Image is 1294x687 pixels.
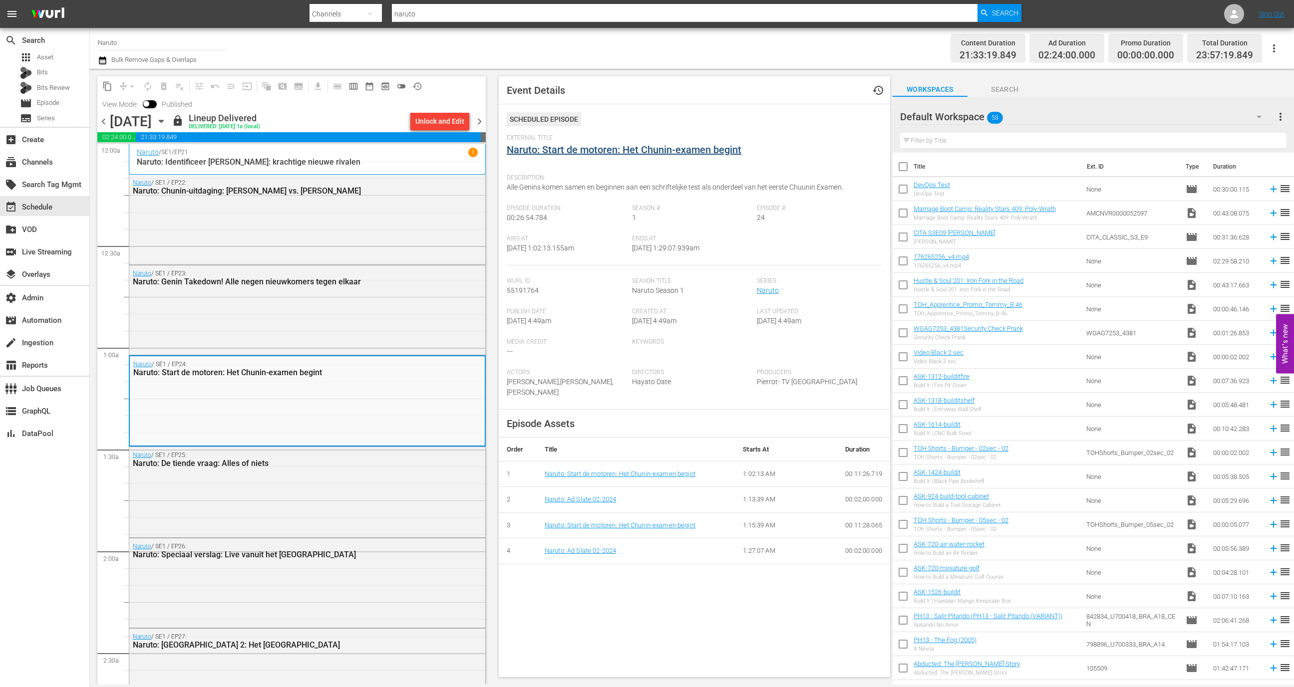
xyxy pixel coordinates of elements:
[380,81,390,91] span: preview_outlined
[757,308,877,316] span: Last Updated
[914,358,964,365] div: Video Black 2 sec
[377,78,393,94] span: View Backup
[914,540,984,548] a: ASK-720-air-water-rocket
[914,325,1023,332] a: WGAG7253_4381Security Check Prank
[632,369,752,377] span: Directors
[1268,351,1279,362] svg: Add to Schedule
[110,113,152,130] div: [DATE]
[1196,50,1253,61] span: 23:57:19.849
[632,214,636,222] span: 1
[1082,536,1182,560] td: None
[409,78,425,94] span: View History
[161,149,174,156] p: SE1 /
[99,78,115,94] span: Copy Lineup
[1209,201,1264,225] td: 00:43:08.075
[5,292,17,304] span: Admin
[914,660,1020,668] a: Abducted: The [PERSON_NAME] Story
[507,286,539,294] span: 55191764
[5,383,17,395] span: Job Queues
[1279,494,1291,506] span: reorder
[1268,303,1279,314] svg: Add to Schedule
[735,438,837,461] th: Starts At
[1196,36,1253,50] div: Total Duration
[5,359,17,371] span: Reports
[133,179,151,186] a: Naruto
[5,179,17,191] span: Search Tag Mgmt
[1186,470,1198,482] span: Video
[37,98,59,108] span: Episode
[1268,327,1279,338] svg: Add to Schedule
[115,78,140,94] span: Remove Gaps & Overlaps
[1186,494,1198,506] span: Video
[159,149,161,156] p: /
[1279,302,1291,314] span: reorder
[5,405,17,417] span: GraphQL
[1186,566,1198,578] span: Video
[914,516,1008,524] a: TOH Shorts - Bumper - 05sec - 02
[1082,273,1182,297] td: None
[545,495,616,503] a: Naruto: Ad Slate 02-2024
[1279,566,1291,578] span: reorder
[172,115,184,127] span: lock
[1186,375,1198,387] span: Video
[393,78,409,94] span: 24 hours Lineup View is OFF
[157,100,197,108] span: Published
[1268,423,1279,434] svg: Add to Schedule
[914,262,969,269] div: 176265256_v4.mp4
[1186,303,1198,315] span: Video
[872,84,884,96] span: Event History
[1186,183,1198,195] span: Episode
[545,521,695,529] a: Naruto: Start de motoren: Het Chunin-examen begint
[5,428,17,440] span: DataPool
[1186,542,1198,554] span: Video
[5,246,17,258] span: Live Streaming
[345,78,361,94] span: Week Calendar View
[1275,105,1287,129] button: more_vert
[507,244,574,252] span: [DATE] 1:02:13.155am
[914,310,1022,317] div: TOH_Apprentice_Promo_Tommy_B.46
[1186,207,1198,219] span: Video
[914,205,1056,213] a: Marriage Boot Camp: Reality Stars 409: Poly-Wrath
[893,83,968,96] span: Workspaces
[914,238,995,245] div: [PERSON_NAME]
[37,67,48,77] span: Bits
[977,4,1021,22] button: Search
[507,174,877,182] span: Description:
[140,78,156,94] span: Loop Content
[757,286,779,294] a: Naruto
[1268,495,1279,506] svg: Add to Schedule
[110,56,197,63] span: Bulk Remove Gaps & Overlaps
[1268,184,1279,195] svg: Add to Schedule
[1268,447,1279,458] svg: Add to Schedule
[1082,225,1182,249] td: CITA_CLASSIC_S3_E9
[1082,464,1182,488] td: None
[1268,231,1279,242] svg: Add to Schedule
[1186,447,1198,458] span: Video
[914,191,950,197] div: DevOps Test
[133,633,151,640] a: Naruto
[507,205,627,213] span: Episode Duration
[172,78,188,94] span: Clear Lineup
[1209,536,1264,560] td: 00:05:56.389
[473,115,486,128] span: chevron_right
[24,2,72,26] img: ans4CAIJ8jUAAAAAAAAAAAAAAAAAAAAAAAAgQb4GAAAAAAAAAAAAAAAAAAAAAAAAJMjXAAAAAAAAAAAAAAAAAAAAAAAAgAT5G...
[900,103,1271,131] div: Default Workspace
[361,78,377,94] span: Month Calendar View
[223,78,239,94] span: Fill episodes with ad slates
[471,149,475,156] p: 1
[133,452,151,458] a: Naruto
[1186,590,1198,602] span: Video
[1180,153,1207,181] th: Type
[1279,398,1291,410] span: reorder
[133,270,151,277] a: Naruto
[1279,590,1291,602] span: reorder
[1082,560,1182,584] td: None
[914,468,961,476] a: ASK-1424-buildit
[914,349,964,356] a: Video Black 2 sec
[632,378,671,386] span: Hayato Date
[1268,567,1279,578] svg: Add to Schedule
[133,179,430,196] div: / SE1 / EP22:
[1275,111,1287,123] span: more_vert
[914,181,950,189] a: DevOps Test
[1276,314,1294,373] button: Open Feedback Widget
